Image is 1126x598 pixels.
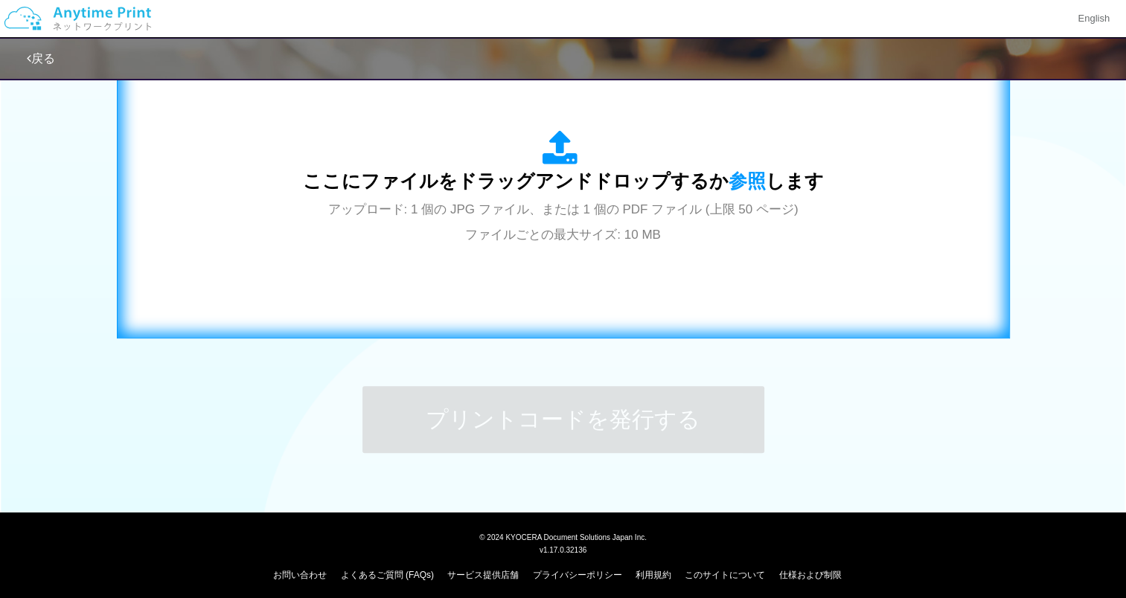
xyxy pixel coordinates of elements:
[27,52,55,65] a: 戻る
[303,170,824,191] span: ここにファイルをドラッグアンドドロップするか します
[533,570,622,580] a: プライバシーポリシー
[341,570,434,580] a: よくあるご質問 (FAQs)
[636,570,671,580] a: 利用規約
[479,532,647,541] span: © 2024 KYOCERA Document Solutions Japan Inc.
[328,202,799,242] span: アップロード: 1 個の JPG ファイル、または 1 個の PDF ファイル (上限 50 ページ) ファイルごとの最大サイズ: 10 MB
[362,386,764,453] button: プリントコードを発行する
[540,545,586,554] span: v1.17.0.32136
[685,570,765,580] a: このサイトについて
[729,170,766,191] span: 参照
[779,570,842,580] a: 仕様および制限
[447,570,519,580] a: サービス提供店舗
[273,570,327,580] a: お問い合わせ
